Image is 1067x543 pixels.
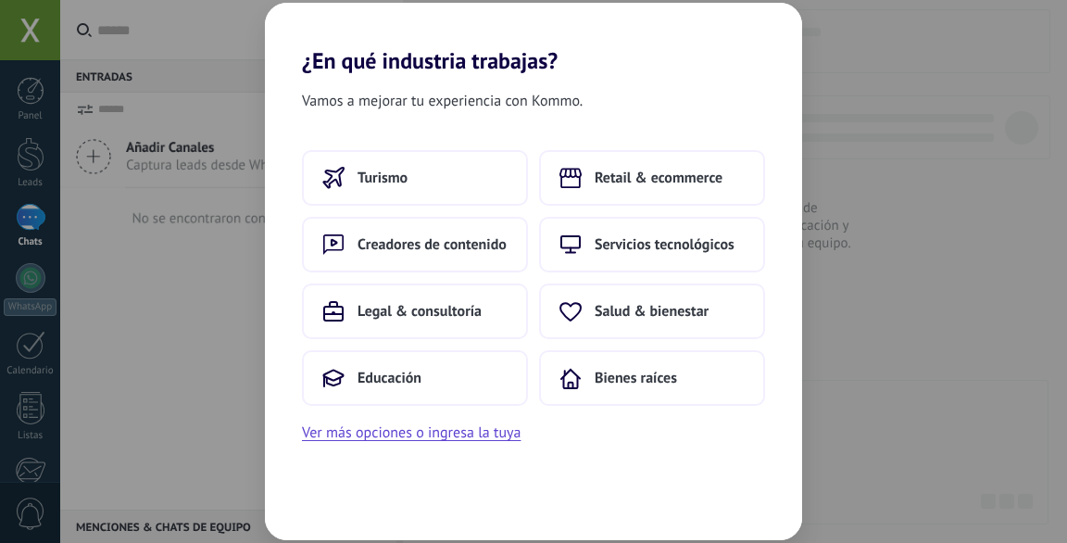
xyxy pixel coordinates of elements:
[265,3,802,74] h2: ¿En qué industria trabajas?
[302,350,528,406] button: Educación
[302,150,528,206] button: Turismo
[595,302,709,321] span: Salud & bienestar
[539,284,765,339] button: Salud & bienestar
[539,350,765,406] button: Bienes raíces
[302,284,528,339] button: Legal & consultoría
[539,217,765,272] button: Servicios tecnológicos
[595,169,722,187] span: Retail & ecommerce
[595,369,677,387] span: Bienes raíces
[358,169,408,187] span: Turismo
[358,235,507,254] span: Creadores de contenido
[302,89,583,113] span: Vamos a mejorar tu experiencia con Kommo.
[595,235,734,254] span: Servicios tecnológicos
[302,217,528,272] button: Creadores de contenido
[358,369,421,387] span: Educación
[302,421,521,445] button: Ver más opciones o ingresa la tuya
[358,302,482,321] span: Legal & consultoría
[539,150,765,206] button: Retail & ecommerce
